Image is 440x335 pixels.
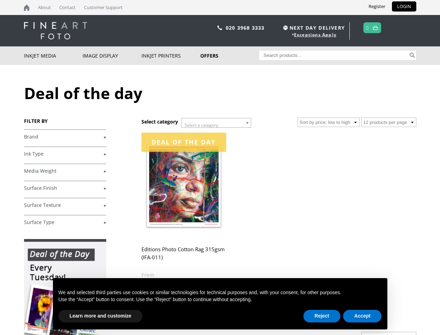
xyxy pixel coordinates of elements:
a: + [24,202,106,209]
button: Accept [343,310,382,322]
a: LOGIN [392,1,416,12]
p: Use the “Accept” button to consent. Use the “Reject” button to continue without accepting. [59,296,382,303]
a: Image Display [83,46,141,65]
img: Editions Photo Cotton Rag 315gsm (IFA-011) [141,133,226,238]
input: Search products… [259,51,408,60]
h4: Surface Finish [24,181,106,195]
select: Shop order [298,118,360,127]
a: Inkjet Printers [141,46,200,65]
a: + [24,134,106,140]
img: basket.svg [373,25,378,30]
h4: Surface Texture [24,198,106,212]
button: Reject [303,310,340,322]
h4: Media Weight [24,164,106,178]
a: + [24,151,106,157]
span: NEXT DAY DELIVERY [281,24,345,32]
a: Deal of the day Editions Photo Cotton Rag 315gsm (IFA-011) £30.99£25.99 [141,133,226,288]
a: Exceptions Apply [294,32,337,38]
a: + [24,219,106,226]
h3: FILTER BY [24,118,106,124]
a: 020 3968 3333 [226,24,265,31]
h1: Deal of the day [24,82,416,104]
h2: Editions Photo Cotton Rag 315gsm (IFA-011) [141,243,226,271]
a: Register [363,1,391,12]
img: time.svg [283,25,288,30]
div: Deal of the day [141,133,226,152]
img: logo-white.svg [24,22,87,39]
h4: Brand [24,129,106,143]
img: phone.svg [217,25,222,30]
p: We and selected third parties use cookies or similar technologies for technical purposes and, wit... [59,289,382,296]
button: Learn more and customize [59,310,142,322]
h4: Surface Type [24,215,106,229]
a: + [24,168,106,174]
button: Search [408,51,416,60]
a: Offers [200,46,259,65]
a: Inkjet Media [24,46,83,65]
a: + [24,185,106,192]
h3: Select category [141,118,178,125]
a: 0 [366,23,369,33]
span: Select a category [185,122,218,128]
h4: Ink Type [24,147,106,161]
